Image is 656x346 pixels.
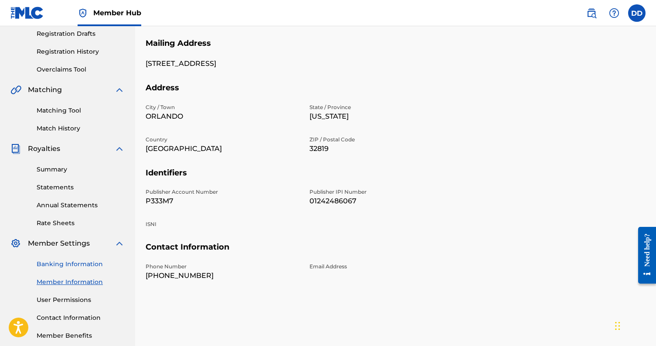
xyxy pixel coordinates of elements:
[37,29,125,38] a: Registration Drafts
[612,304,656,346] iframe: Chat Widget
[146,271,299,281] p: [PHONE_NUMBER]
[612,304,656,346] div: Widget de chat
[37,277,125,287] a: Member Information
[37,260,125,269] a: Banking Information
[309,144,463,154] p: 32819
[146,38,646,59] h5: Mailing Address
[605,4,623,22] div: Help
[146,136,299,144] p: Country
[114,144,125,154] img: expand
[583,4,600,22] a: Public Search
[114,238,125,249] img: expand
[37,331,125,340] a: Member Benefits
[10,144,21,154] img: Royalties
[37,295,125,305] a: User Permissions
[28,85,62,95] span: Matching
[146,144,299,154] p: [GEOGRAPHIC_DATA]
[114,85,125,95] img: expand
[10,238,21,249] img: Member Settings
[309,263,463,271] p: Email Address
[309,111,463,122] p: [US_STATE]
[28,238,90,249] span: Member Settings
[37,124,125,133] a: Match History
[309,196,463,206] p: 01242486067
[146,111,299,122] p: ORLANDO
[37,201,125,210] a: Annual Statements
[37,313,125,322] a: Contact Information
[615,313,620,339] div: Arrastrar
[309,103,463,111] p: State / Province
[146,188,299,196] p: Publisher Account Number
[37,165,125,174] a: Summary
[146,83,646,103] h5: Address
[309,136,463,144] p: ZIP / Postal Code
[28,144,60,154] span: Royalties
[93,8,141,18] span: Member Hub
[586,8,597,18] img: search
[37,183,125,192] a: Statements
[146,58,299,69] p: [STREET_ADDRESS]
[37,106,125,115] a: Matching Tool
[146,220,299,228] p: ISNI
[10,85,21,95] img: Matching
[10,7,44,19] img: MLC Logo
[146,242,646,263] h5: Contact Information
[628,4,646,22] div: User Menu
[37,65,125,74] a: Overclaims Tool
[309,188,463,196] p: Publisher IPI Number
[146,196,299,206] p: P333M7
[609,8,619,18] img: help
[632,220,656,291] iframe: Resource Center
[146,103,299,111] p: City / Town
[146,168,646,188] h5: Identifiers
[37,219,125,228] a: Rate Sheets
[78,8,88,18] img: Top Rightsholder
[37,47,125,56] a: Registration History
[146,263,299,271] p: Phone Number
